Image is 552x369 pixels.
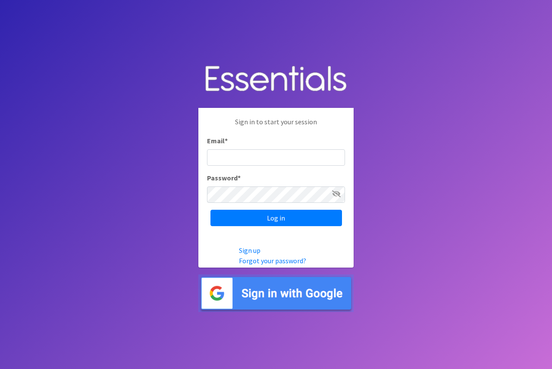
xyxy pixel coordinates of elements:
[207,136,228,146] label: Email
[238,173,241,182] abbr: required
[239,246,260,255] a: Sign up
[198,274,354,312] img: Sign in with Google
[207,173,241,183] label: Password
[207,117,345,136] p: Sign in to start your session
[239,256,306,265] a: Forgot your password?
[198,57,354,101] img: Human Essentials
[210,210,342,226] input: Log in
[225,136,228,145] abbr: required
